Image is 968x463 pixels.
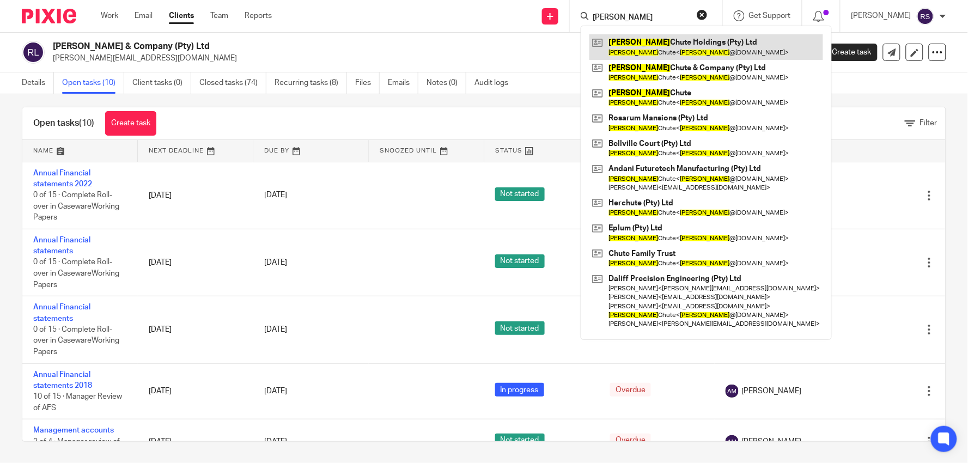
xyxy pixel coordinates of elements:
a: Closed tasks (74) [199,72,266,94]
a: Annual Financial statements 2018 [33,371,92,389]
span: Snoozed Until [380,148,437,154]
a: Clients [169,10,194,21]
img: svg%3E [22,41,45,64]
span: 0 of 15 · Complete Roll-over in CasewareWorking Papers [33,191,119,221]
a: Create task [814,44,878,61]
a: Annual Financial statements [33,303,90,322]
span: [PERSON_NAME] [741,436,801,447]
span: 0 of 15 · Complete Roll-over in CasewareWorking Papers [33,326,119,356]
a: Files [355,72,380,94]
span: [DATE] [264,438,287,446]
td: [DATE] [138,229,253,296]
h1: Open tasks [33,118,94,129]
span: [DATE] [264,387,287,395]
span: Overdue [610,383,651,397]
span: (10) [79,119,94,127]
span: [PERSON_NAME] [741,386,801,397]
a: Emails [388,72,418,94]
a: Client tasks (0) [132,72,191,94]
span: Status [495,148,522,154]
a: Open tasks (10) [62,72,124,94]
span: 0 of 15 · Complete Roll-over in CasewareWorking Papers [33,259,119,289]
a: Email [135,10,153,21]
a: Notes (0) [427,72,466,94]
span: [DATE] [264,259,287,266]
span: [DATE] [264,192,287,199]
span: [DATE] [264,326,287,333]
span: Get Support [749,12,791,20]
a: Management accounts [33,427,114,434]
img: svg%3E [726,385,739,398]
a: Team [210,10,228,21]
td: [DATE] [138,363,253,419]
span: Not started [495,321,545,335]
span: 2 of 4 · Manager review of Management Accounts [33,438,120,457]
img: Pixie [22,9,76,23]
a: Details [22,72,54,94]
a: Work [101,10,118,21]
span: In progress [495,383,544,397]
span: Not started [495,187,545,201]
img: svg%3E [917,8,934,25]
button: Clear [697,9,708,20]
img: svg%3E [726,435,739,448]
p: [PERSON_NAME][EMAIL_ADDRESS][DOMAIN_NAME] [53,53,798,64]
span: 10 of 15 · Manager Review of AFS [33,393,122,412]
span: Filter [920,119,937,127]
a: Annual Financial statements 2022 [33,169,92,188]
a: Reports [245,10,272,21]
span: Not started [495,254,545,268]
h2: [PERSON_NAME] & Company (Pty) Ltd [53,41,649,52]
a: Audit logs [474,72,516,94]
input: Search [592,13,690,23]
a: Create task [105,111,156,136]
td: [DATE] [138,296,253,363]
span: Not started [495,434,545,447]
a: Recurring tasks (8) [275,72,347,94]
p: [PERSON_NAME] [851,10,911,21]
td: [DATE] [138,162,253,229]
a: Annual Financial statements [33,236,90,255]
span: Overdue [610,434,651,447]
